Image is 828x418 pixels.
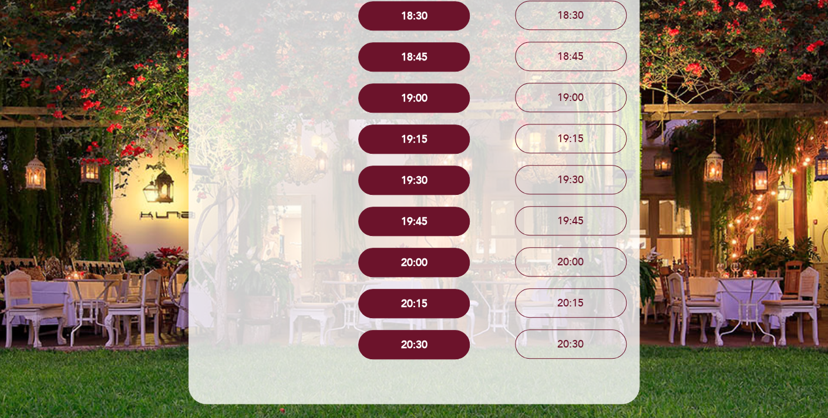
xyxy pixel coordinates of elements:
[515,206,627,235] button: 19:45
[515,83,627,112] button: 19:00
[515,165,627,194] button: 19:30
[358,289,470,318] button: 20:15
[515,329,627,359] button: 20:30
[515,1,627,30] button: 18:30
[358,248,470,277] button: 20:00
[515,124,627,153] button: 19:15
[358,1,470,31] button: 18:30
[358,166,470,195] button: 19:30
[358,124,470,154] button: 19:15
[515,247,627,277] button: 20:00
[358,42,470,72] button: 18:45
[515,288,627,318] button: 20:15
[358,330,470,359] button: 20:30
[358,207,470,236] button: 19:45
[515,42,627,71] button: 18:45
[358,83,470,113] button: 19:00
